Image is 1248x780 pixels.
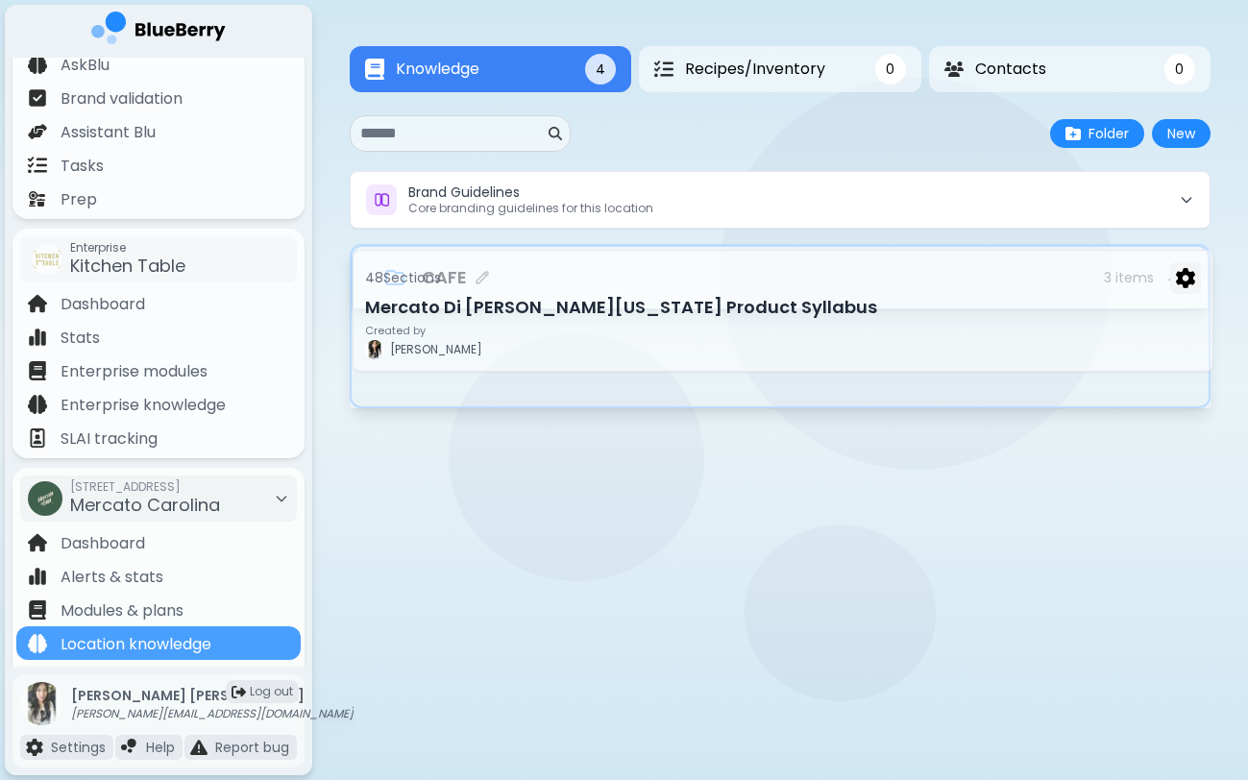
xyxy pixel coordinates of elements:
[28,294,47,313] img: file icon
[32,244,62,275] img: company thumbnail
[61,327,100,350] p: Stats
[61,566,163,589] p: Alerts & stats
[121,739,138,756] img: file icon
[91,12,226,51] img: company logo
[28,328,47,347] img: file icon
[1089,125,1129,142] span: Folder
[28,481,62,516] img: company thumbnail
[1152,119,1211,148] button: New
[215,739,289,756] p: Report bug
[28,361,47,380] img: file icon
[61,293,145,316] p: Dashboard
[61,360,208,383] p: Enterprise modules
[61,532,145,555] p: Dashboard
[61,121,156,144] p: Assistant Blu
[28,189,47,208] img: file icon
[61,188,97,211] p: Prep
[351,172,1210,228] button: Brand GuidelinesCore branding guidelines for this location
[975,58,1046,81] span: Contacts
[61,155,104,178] p: Tasks
[28,122,47,141] img: file icon
[1175,61,1184,78] span: 0
[408,183,520,202] span: Brand Guidelines
[71,706,354,721] p: [PERSON_NAME][EMAIL_ADDRESS][DOMAIN_NAME]
[232,685,246,699] img: logout
[61,394,226,417] p: Enterprise knowledge
[685,58,825,81] span: Recipes/Inventory
[654,60,673,79] img: Recipes/Inventory
[61,54,110,77] p: AskBlu
[350,46,631,92] button: KnowledgeKnowledge4
[61,633,211,656] p: Location knowledge
[408,201,653,216] p: Core branding guidelines for this location
[475,270,490,285] button: Edit folder name
[396,58,479,81] span: Knowledge
[549,127,562,140] img: search icon
[51,739,106,756] p: Settings
[596,61,605,78] span: 4
[28,428,47,448] img: file icon
[365,59,384,81] img: Knowledge
[70,240,185,256] span: Enterprise
[1115,268,1154,287] span: item s
[190,739,208,756] img: file icon
[146,739,175,756] p: Help
[70,479,220,495] span: [STREET_ADDRESS]
[61,599,184,622] p: Modules & plans
[61,87,183,110] p: Brand validation
[1050,119,1144,148] button: Folder
[639,46,920,92] button: Recipes/InventoryRecipes/Inventory0
[1065,126,1081,141] img: folder plus icon
[28,395,47,414] img: file icon
[28,88,47,108] img: file icon
[886,61,894,78] span: 0
[28,156,47,175] img: file icon
[929,46,1211,92] button: ContactsContacts0
[944,61,964,77] img: Contacts
[1104,269,1154,286] span: 3
[28,55,47,74] img: file icon
[28,533,47,552] img: file icon
[71,687,354,704] p: [PERSON_NAME] [PERSON_NAME]
[28,600,47,620] img: file icon
[20,682,63,725] img: profile photo
[26,739,43,756] img: file icon
[28,634,47,653] img: file icon
[61,427,158,451] p: SLAI tracking
[70,254,185,278] span: Kitchen Table
[422,264,467,291] p: CAFE
[250,684,293,699] span: Log out
[70,493,220,517] span: Mercato Carolina
[28,567,47,586] img: file icon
